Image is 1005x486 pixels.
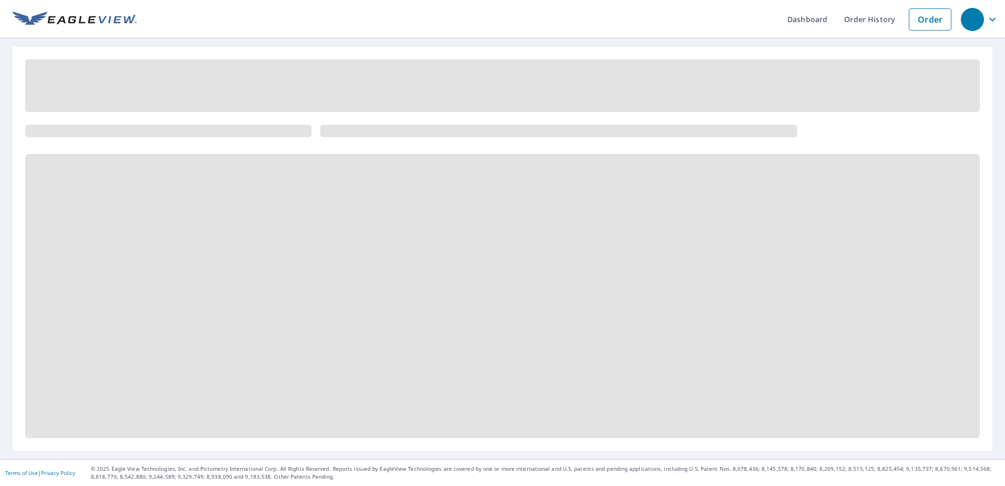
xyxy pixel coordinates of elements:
[91,465,1000,481] p: © 2025 Eagle View Technologies, Inc. and Pictometry International Corp. All Rights Reserved. Repo...
[41,469,75,477] a: Privacy Policy
[5,469,38,477] a: Terms of Use
[13,12,137,27] img: EV Logo
[909,8,951,31] a: Order
[5,470,75,476] p: |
